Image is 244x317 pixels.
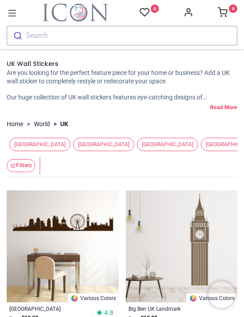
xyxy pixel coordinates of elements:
div: Search [26,32,48,39]
a: Various Colors [186,293,237,302]
span: [GEOGRAPHIC_DATA] [73,138,134,152]
p: Are you looking for the perfect feature piece for your home or business? Add a UK wall sticker to... [7,69,237,86]
a: 0 [140,7,159,18]
button: [GEOGRAPHIC_DATA] [7,138,70,152]
span: 4.8 [104,309,113,317]
img: Big Ben UK Landmark Wall Sticker - Mod3 [126,190,238,302]
img: London City Skyline UK Cityscape Wall Sticker [7,190,119,302]
sup: 0 [229,4,237,13]
span: > [23,120,34,129]
iframe: Brevo live chat [208,281,235,308]
a: Various Colors [68,293,119,302]
a: Account Info [183,10,193,17]
button: Filters [7,159,35,172]
img: Color Wheel [189,294,197,302]
button: [GEOGRAPHIC_DATA] [70,138,134,152]
a: 0 [218,10,237,17]
button: Search [7,26,237,45]
p: Our huge collection of UK wall stickers features eye-catching designs of quintessential British d... [7,93,237,102]
a: Home [7,120,23,129]
img: Color Wheel [70,294,79,302]
a: Big Ben UK Landmark [128,305,214,312]
a: Logo of Icon Wall Stickers [43,4,108,21]
a: [GEOGRAPHIC_DATA] [GEOGRAPHIC_DATA] UK Cityscape [9,305,95,312]
sup: 0 [151,4,159,13]
h1: UK Wall Stickers [7,60,237,69]
span: [GEOGRAPHIC_DATA] [137,138,198,152]
button: [GEOGRAPHIC_DATA] [134,138,198,152]
a: World [34,120,50,129]
img: Icon Wall Stickers [43,4,108,21]
span: [GEOGRAPHIC_DATA] [9,138,70,152]
li: UK [50,120,68,129]
span: > [50,120,60,129]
